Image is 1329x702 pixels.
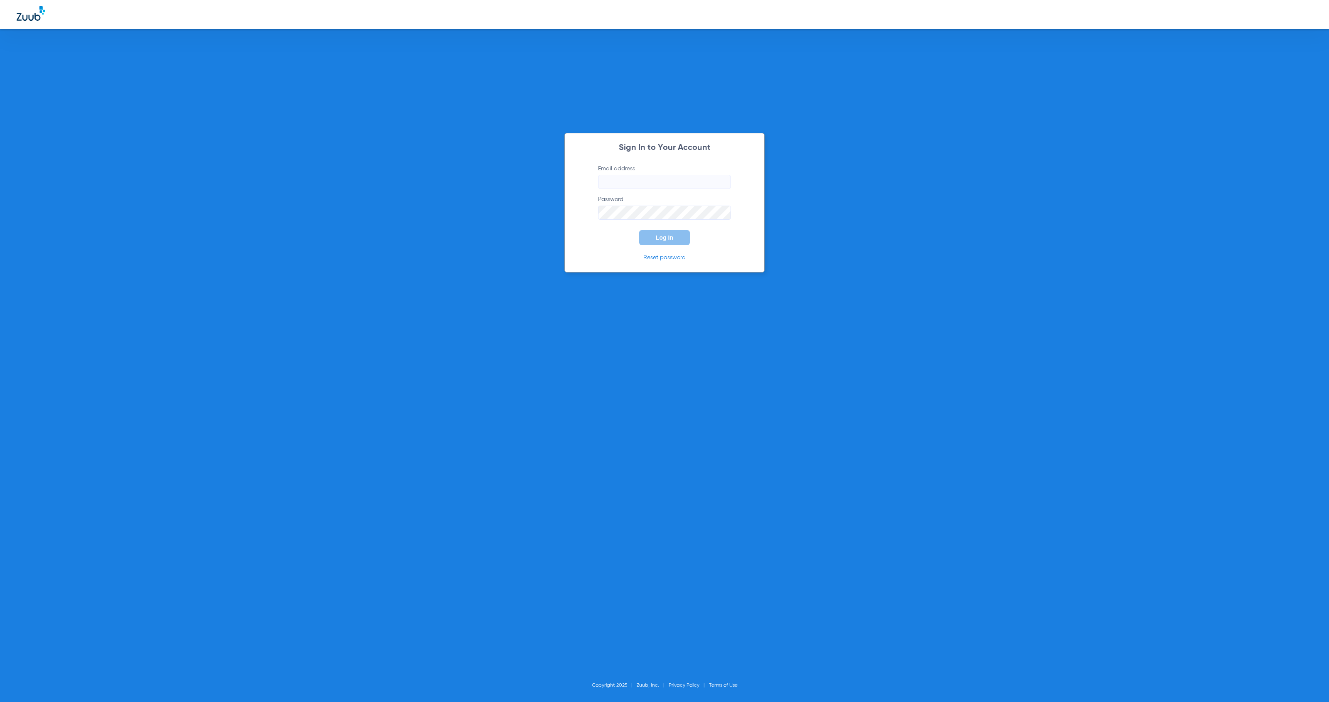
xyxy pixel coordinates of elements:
[17,6,45,21] img: Zuub Logo
[643,255,686,260] a: Reset password
[598,175,731,189] input: Email address
[598,195,731,220] label: Password
[598,206,731,220] input: Password
[656,234,673,241] span: Log In
[639,230,690,245] button: Log In
[586,144,743,152] h2: Sign In to Your Account
[709,683,738,688] a: Terms of Use
[592,681,637,690] li: Copyright 2025
[598,164,731,189] label: Email address
[637,681,669,690] li: Zuub, Inc.
[669,683,699,688] a: Privacy Policy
